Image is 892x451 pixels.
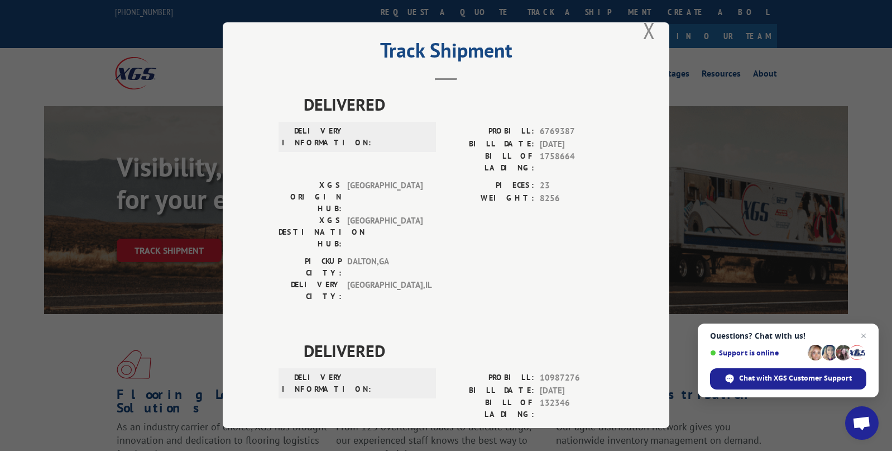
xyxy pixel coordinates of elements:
span: Support is online [710,349,804,357]
label: DELIVERY INFORMATION: [282,125,345,149]
span: [GEOGRAPHIC_DATA] , IL [347,279,423,302]
span: 3 [540,426,613,439]
span: 132346 [540,397,613,420]
label: PIECES: [446,426,534,439]
span: DALTON , GA [347,255,423,279]
button: Close modal [643,16,655,45]
label: BILL OF LADING: [446,397,534,420]
div: Chat with XGS Customer Support [710,368,866,390]
label: DELIVERY INFORMATION: [282,372,345,395]
span: DELIVERED [304,92,613,117]
span: DELIVERED [304,338,613,363]
span: Close chat [857,329,870,343]
div: Open chat [845,406,879,440]
label: PROBILL: [446,372,534,384]
span: [DATE] [540,138,613,151]
label: DELIVERY CITY: [279,279,342,302]
span: [GEOGRAPHIC_DATA] [347,179,423,215]
h2: Track Shipment [279,42,613,64]
span: 8256 [540,192,613,205]
label: XGS DESTINATION HUB: [279,215,342,250]
span: 10987276 [540,372,613,384]
span: 6769387 [540,125,613,138]
label: BILL DATE: [446,138,534,151]
span: 23 [540,179,613,192]
label: BILL OF LADING: [446,150,534,174]
label: PIECES: [446,179,534,192]
label: PICKUP CITY: [279,255,342,279]
span: Chat with XGS Customer Support [739,373,852,383]
span: [DATE] [540,384,613,397]
span: 1758664 [540,150,613,174]
label: BILL DATE: [446,384,534,397]
span: [GEOGRAPHIC_DATA] [347,215,423,250]
span: Questions? Chat with us! [710,331,866,340]
label: XGS ORIGIN HUB: [279,179,342,215]
label: PROBILL: [446,125,534,138]
label: WEIGHT: [446,192,534,205]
